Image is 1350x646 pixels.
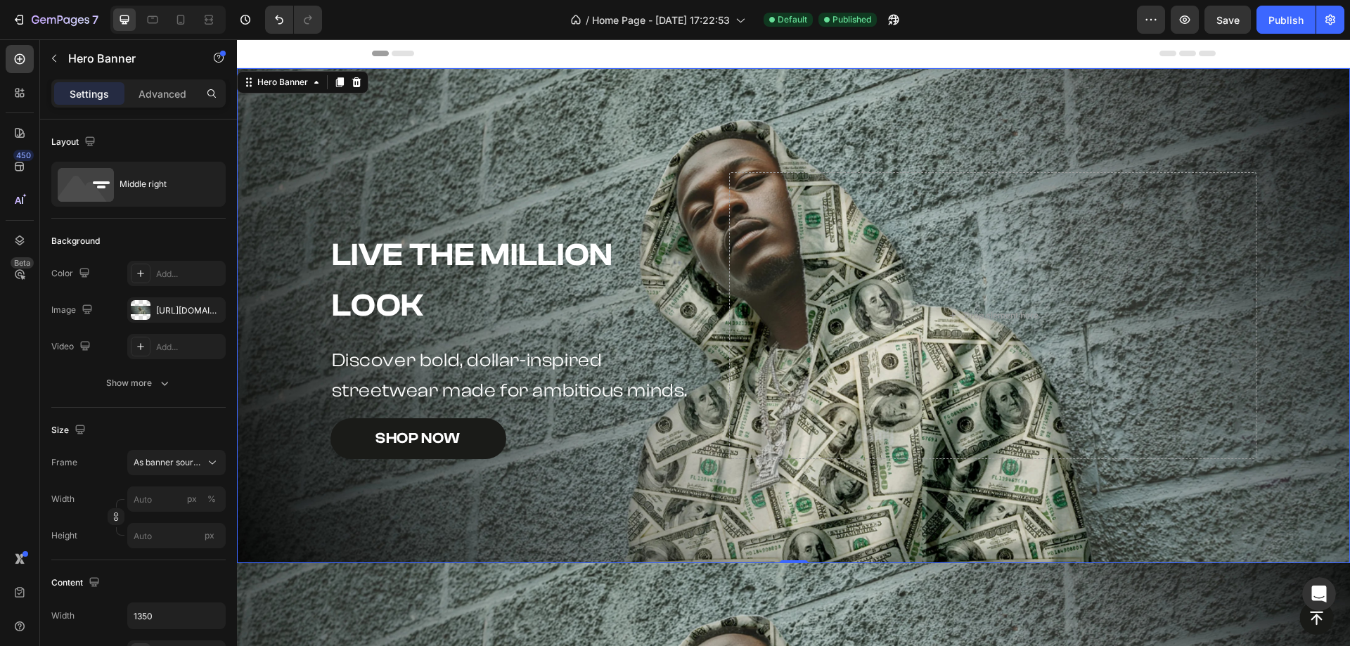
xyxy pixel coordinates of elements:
[11,257,34,269] div: Beta
[51,133,98,152] div: Layout
[51,609,75,622] div: Width
[203,491,220,508] button: px
[139,86,186,101] p: Advanced
[1216,14,1240,26] span: Save
[51,301,96,320] div: Image
[51,264,93,283] div: Color
[247,8,272,34] div: Закрыть
[51,493,75,505] label: Width
[778,13,807,26] span: Default
[127,450,226,475] button: As banner source
[1256,6,1316,34] button: Publish
[51,529,77,542] label: Height
[727,271,802,282] div: Drop element here
[207,493,216,505] div: %
[592,13,730,27] span: Home Page - [DATE] 17:22:53
[68,6,118,16] h1: Operator
[51,421,89,440] div: Size
[92,11,98,28] p: 7
[128,603,225,628] input: Auto
[51,456,77,469] label: Frame
[22,340,216,393] span: This ticket has been closed. Please feel free to open a new conversation if you have any other co...
[22,235,219,277] div: For data privacy reasons, please remember to remove any collaborator access (if applicable).
[1268,13,1304,27] div: Publish
[120,168,205,200] div: Middle right
[1204,6,1251,34] button: Save
[51,235,100,247] div: Background
[11,331,231,403] div: This ticket has been closed. Please feel free to open a new conversation if you have any other co...
[51,574,103,593] div: Content
[22,45,219,72] div: Our support team is always happy to assist you further 💪
[11,138,231,321] div: As there are no more questions being raised, this conversation shall be closed. If you need any f...
[22,72,219,86] div: ​
[22,87,217,126] i: (Friendly note: This chat box will be closed within the next 24 hours if there is no response)
[9,8,36,35] button: go back
[11,331,270,404] div: Operator говорит…
[237,39,1350,646] iframe: Design area
[127,523,226,548] input: px
[22,146,219,229] div: As there are no more questions being raised, this conversation shall be closed. If you need any f...
[70,86,109,101] p: Settings
[265,6,322,34] div: Undo/Redo
[832,13,871,26] span: Published
[1302,577,1336,611] iframe: Intercom live chat
[18,37,74,49] div: Hero Banner
[68,16,216,38] p: Наша команда также может помочь
[586,13,589,27] span: /
[22,284,219,311] div: Thank you for contacting the GemPages Team. Have a good one!
[22,413,219,441] div: Help [PERSON_NAME] understand how they’re doing:
[6,6,105,34] button: 7
[13,150,34,161] div: 450
[156,268,222,280] div: Add...
[68,50,188,67] p: Hero Banner
[11,405,231,449] div: Help [PERSON_NAME] understand how they’re doing:
[106,376,172,390] div: Show more
[205,530,214,541] span: px
[51,337,94,356] div: Video
[40,11,63,33] img: Profile image for Operator
[220,8,247,35] button: Главная
[184,491,200,508] button: %
[134,456,202,469] span: As banner source
[156,304,222,317] div: [URL][DOMAIN_NAME]
[51,370,226,396] button: Show more
[11,405,270,451] div: Operator говорит…
[127,486,226,512] input: px%
[187,493,197,505] div: px
[156,341,222,354] div: Add...
[11,451,270,550] div: Operator говорит…
[11,138,270,332] div: Abiola говорит…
